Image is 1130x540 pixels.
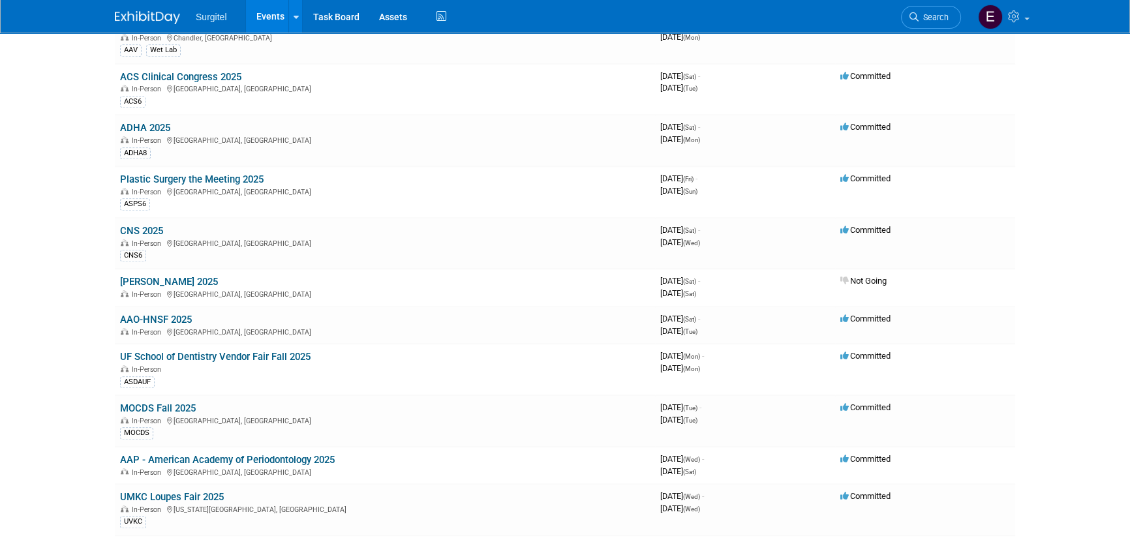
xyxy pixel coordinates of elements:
span: (Wed) [683,505,700,513]
span: (Mon) [683,136,700,143]
img: Event Coordinator [978,5,1003,29]
span: (Fri) [683,175,694,183]
span: [DATE] [660,363,700,373]
a: ADHA 2025 [120,122,170,134]
span: [DATE] [660,225,700,235]
span: [DATE] [660,415,697,425]
span: [DATE] [660,173,697,183]
img: In-Person Event [121,365,129,372]
div: CNS6 [120,250,146,262]
img: ExhibitDay [115,11,180,24]
a: Plastic Surgery the Meeting 2025 [120,173,264,185]
span: In-Person [132,328,165,337]
a: Search [901,6,961,29]
div: [US_STATE][GEOGRAPHIC_DATA], [GEOGRAPHIC_DATA] [120,503,650,514]
span: [DATE] [660,122,700,132]
span: Committed [840,71,891,81]
span: [DATE] [660,134,700,144]
span: [DATE] [660,314,700,323]
img: In-Person Event [121,505,129,512]
a: ACS Clinical Congress 2025 [120,71,241,83]
a: MOCDS Fall 2025 [120,402,196,414]
div: Wet Lab [146,44,181,56]
img: In-Person Event [121,290,129,297]
span: (Mon) [683,353,700,360]
div: MOCDS [120,427,153,439]
span: (Sat) [683,468,696,475]
span: [DATE] [660,326,697,336]
img: In-Person Event [121,417,129,423]
span: - [698,225,700,235]
span: Committed [840,491,891,501]
span: - [702,491,704,501]
div: [GEOGRAPHIC_DATA], [GEOGRAPHIC_DATA] [120,415,650,425]
span: In-Person [132,365,165,374]
span: [DATE] [660,71,700,81]
span: [DATE] [660,466,696,476]
div: UVKC [120,516,146,528]
span: - [698,276,700,286]
span: (Wed) [683,239,700,247]
a: AAO-HNSF 2025 [120,314,192,325]
span: Surgitel [196,12,226,22]
img: In-Person Event [121,188,129,194]
span: (Sat) [683,227,696,234]
span: [DATE] [660,491,704,501]
div: ASDAUF [120,376,155,388]
span: [DATE] [660,402,701,412]
div: [GEOGRAPHIC_DATA], [GEOGRAPHIC_DATA] [120,466,650,477]
span: Committed [840,173,891,183]
img: In-Person Event [121,85,129,91]
span: [DATE] [660,276,700,286]
span: [DATE] [660,503,700,513]
span: (Wed) [683,456,700,463]
a: AAP - American Academy of Periodontology 2025 [120,454,335,466]
span: (Mon) [683,365,700,372]
span: (Mon) [683,34,700,41]
div: ACS6 [120,96,145,108]
span: In-Person [132,85,165,93]
span: Committed [840,402,891,412]
span: [DATE] [660,32,700,42]
span: In-Person [132,188,165,196]
div: ASPS6 [120,198,150,210]
span: - [702,454,704,464]
span: [DATE] [660,186,697,196]
span: [DATE] [660,83,697,93]
img: In-Person Event [121,136,129,143]
div: [GEOGRAPHIC_DATA], [GEOGRAPHIC_DATA] [120,237,650,248]
span: Committed [840,225,891,235]
span: - [699,402,701,412]
span: - [702,351,704,361]
span: Committed [840,351,891,361]
span: [DATE] [660,351,704,361]
span: (Wed) [683,493,700,500]
span: Search [919,12,949,22]
span: - [698,122,700,132]
span: [DATE] [660,237,700,247]
span: In-Person [132,239,165,248]
span: In-Person [132,136,165,145]
a: CNS 2025 [120,225,163,237]
div: [GEOGRAPHIC_DATA], [GEOGRAPHIC_DATA] [120,83,650,93]
span: - [698,314,700,323]
a: UF School of Dentistry Vendor Fair Fall 2025 [120,351,311,363]
span: (Tue) [683,404,697,412]
span: Committed [840,454,891,464]
span: Committed [840,122,891,132]
span: (Tue) [683,85,697,92]
div: [GEOGRAPHIC_DATA], [GEOGRAPHIC_DATA] [120,326,650,337]
span: (Sat) [683,124,696,131]
img: In-Person Event [121,34,129,40]
a: [PERSON_NAME] 2025 [120,276,218,288]
img: In-Person Event [121,328,129,335]
span: In-Person [132,468,165,477]
span: (Sat) [683,290,696,297]
span: (Sun) [683,188,697,195]
span: [DATE] [660,288,696,298]
img: In-Person Event [121,468,129,475]
div: [GEOGRAPHIC_DATA], [GEOGRAPHIC_DATA] [120,134,650,145]
img: In-Person Event [121,239,129,246]
span: In-Person [132,34,165,42]
span: (Tue) [683,328,697,335]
